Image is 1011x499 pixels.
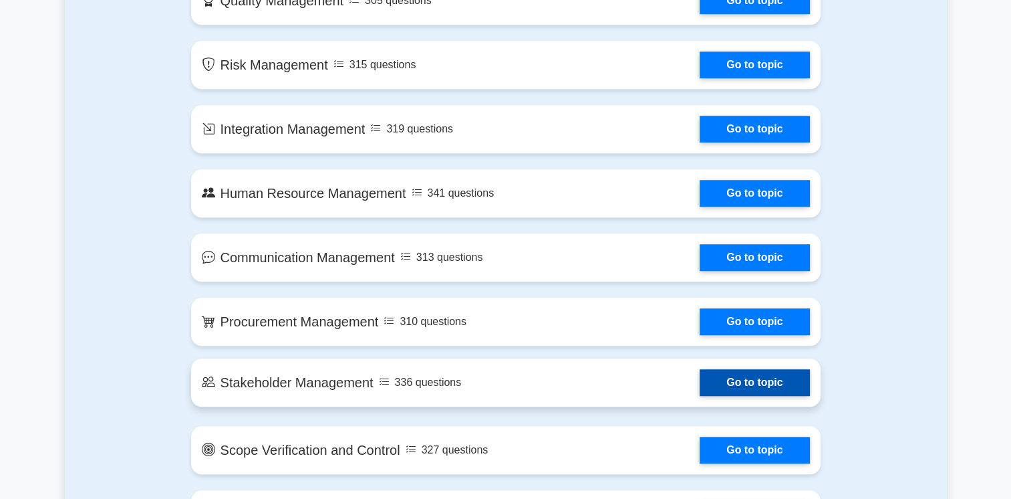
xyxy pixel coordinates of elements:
[700,52,809,78] a: Go to topic
[700,244,809,271] a: Go to topic
[700,116,809,142] a: Go to topic
[700,308,809,335] a: Go to topic
[700,180,809,207] a: Go to topic
[700,369,809,396] a: Go to topic
[700,437,809,464] a: Go to topic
